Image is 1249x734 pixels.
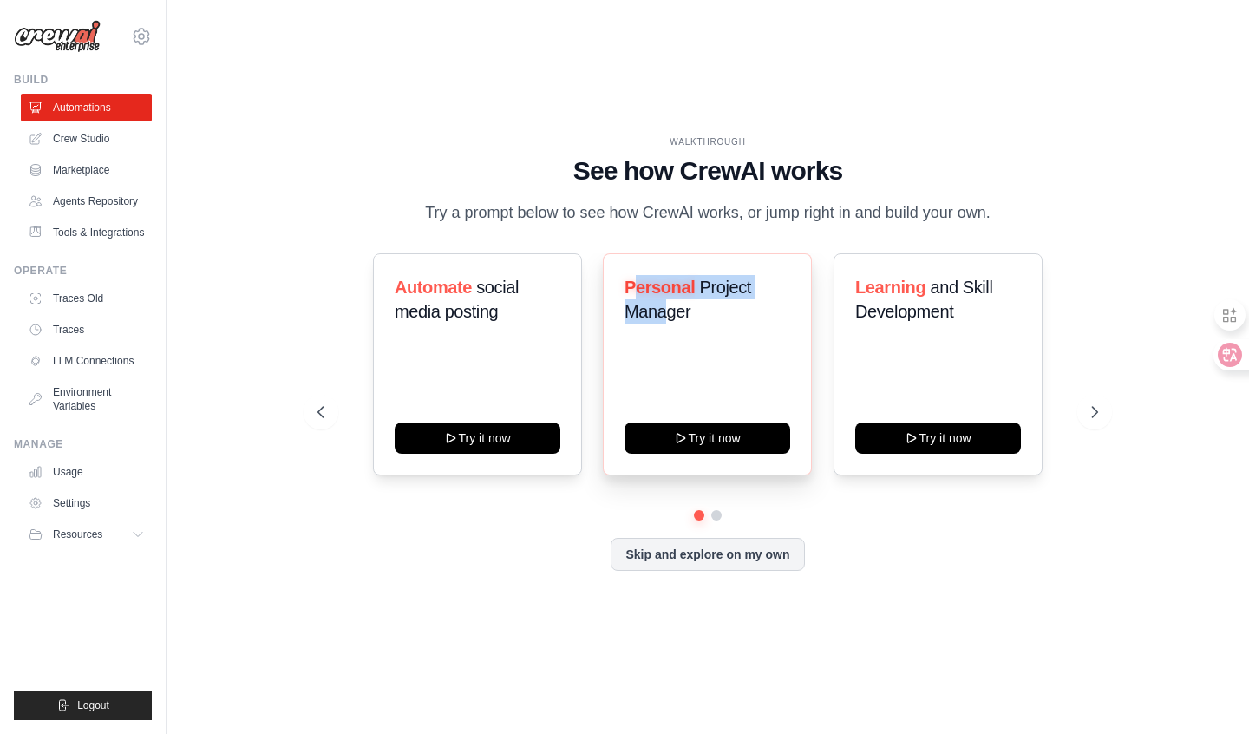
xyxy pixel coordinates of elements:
[21,125,152,153] a: Crew Studio
[14,691,152,720] button: Logout
[395,278,472,297] span: Automate
[21,156,152,184] a: Marketplace
[1162,651,1249,734] div: 채팅 위젯
[53,528,102,541] span: Resources
[395,423,560,454] button: Try it now
[14,437,152,451] div: Manage
[21,94,152,121] a: Automations
[855,423,1021,454] button: Try it now
[317,135,1097,148] div: WALKTHROUGH
[611,538,804,571] button: Skip and explore on my own
[21,521,152,548] button: Resources
[1162,651,1249,734] iframe: Chat Widget
[21,489,152,517] a: Settings
[14,20,101,53] img: Logo
[624,278,695,297] span: Personal
[14,264,152,278] div: Operate
[317,155,1097,187] h1: See how CrewAI works
[855,278,992,321] span: and Skill Development
[14,73,152,87] div: Build
[21,458,152,486] a: Usage
[21,378,152,420] a: Environment Variables
[77,698,109,712] span: Logout
[21,219,152,246] a: Tools & Integrations
[416,200,999,226] p: Try a prompt below to see how CrewAI works, or jump right in and build your own.
[624,423,790,454] button: Try it now
[21,347,152,375] a: LLM Connections
[21,316,152,344] a: Traces
[21,285,152,312] a: Traces Old
[21,187,152,215] a: Agents Repository
[855,278,925,297] span: Learning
